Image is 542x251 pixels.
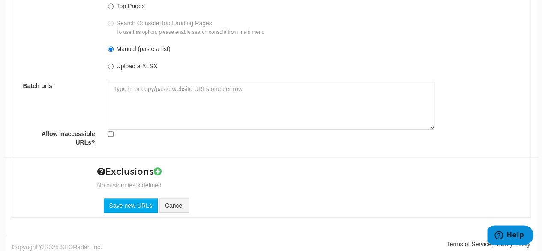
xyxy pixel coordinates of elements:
[117,29,265,35] small: To use this option, please enable search console from main menu
[154,166,162,177] a: Add New Custom Test
[97,167,532,177] h3: Exclusions
[17,82,102,90] label: Batch urls
[117,45,171,52] label: Manual (paste a list)
[97,182,162,189] span: No custom tests defined
[117,3,145,9] label: Top Pages
[446,241,491,248] a: Terms of Service
[117,63,158,70] label: Upload a XLSX
[104,198,158,213] input: Save new URLs
[108,3,114,9] input: Top Pages
[271,240,537,248] div: |
[17,130,102,147] label: Allow inaccessible URLs?
[108,64,114,69] input: Upload a XLSX
[159,198,189,213] a: Cancel
[487,225,533,247] iframe: Opens a widget where you can find more information
[117,20,265,35] label: Search Console Top Landing Pages
[108,46,114,52] input: Manual (paste a list)
[108,21,114,26] input: Search Console Top Landing PagesTo use this option, please enable search console from main menu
